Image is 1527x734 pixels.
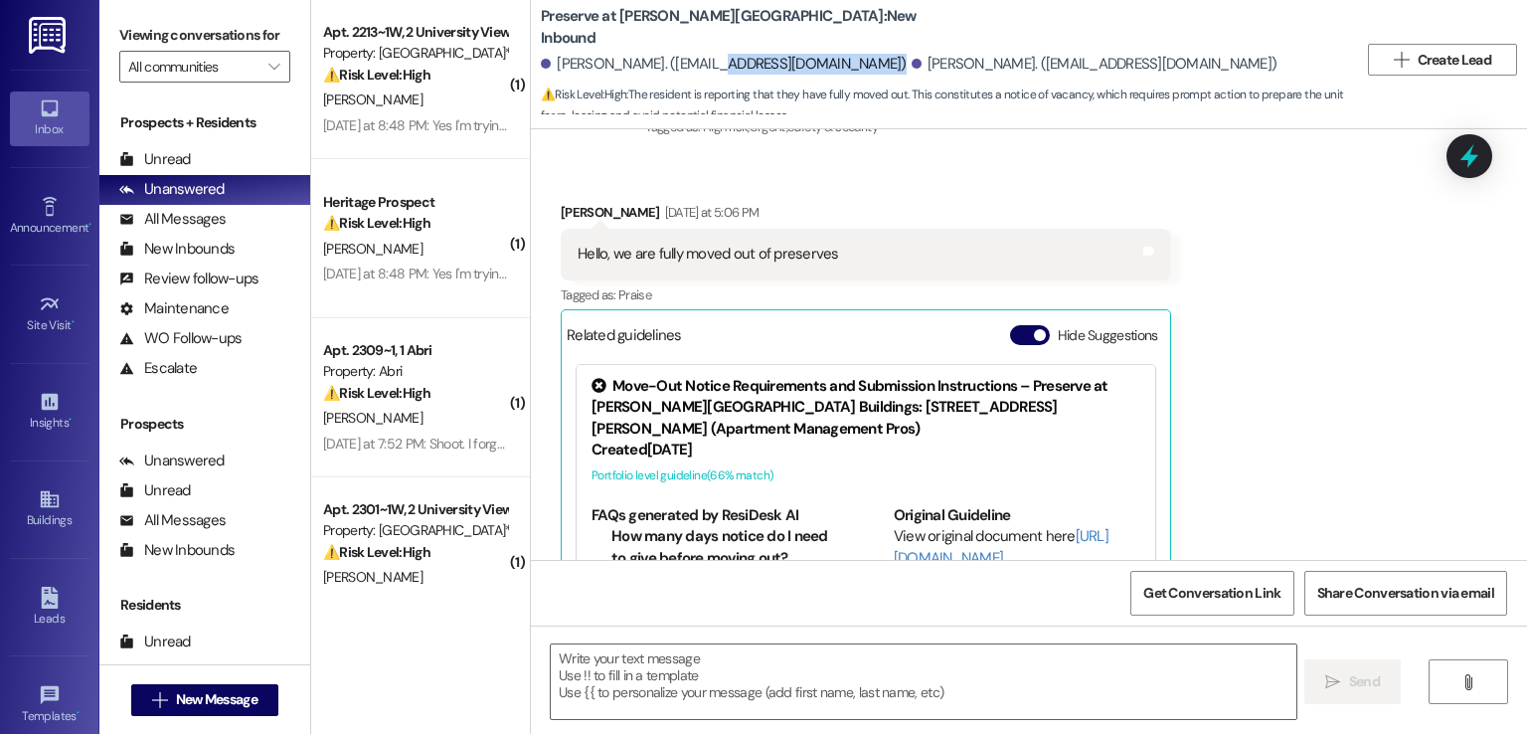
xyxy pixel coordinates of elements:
li: How many days notice do I need to give before moving out? [611,526,839,569]
button: Create Lead [1368,44,1517,76]
img: ResiDesk Logo [29,17,70,54]
span: Get Conversation Link [1143,583,1280,604]
span: Share Conversation via email [1317,583,1494,604]
span: New Message [176,689,257,710]
a: Insights • [10,385,89,439]
div: Residents [99,595,310,616]
i:  [152,692,167,708]
div: Apt. 2309~1, 1 Abri [323,340,507,361]
i:  [1325,674,1340,690]
div: View original document here [894,526,1141,569]
b: Preserve at [PERSON_NAME][GEOGRAPHIC_DATA]: New Inbound [541,6,938,49]
div: Maintenance [119,298,229,319]
span: • [77,706,80,720]
strong: ⚠️ Risk Level: High [541,87,626,102]
div: New Inbounds [119,239,235,260]
div: Apt. 2213~1W, 2 University View Rexburg [323,22,507,43]
button: Send [1304,659,1401,704]
strong: ⚠️ Risk Level: High [323,543,430,561]
div: [PERSON_NAME]. ([EMAIL_ADDRESS][DOMAIN_NAME]) [541,54,907,75]
button: New Message [131,684,278,716]
span: [PERSON_NAME] [323,91,423,108]
span: Create Lead [1418,50,1491,71]
div: All Messages [119,510,226,531]
div: Portfolio level guideline ( 66 % match) [592,465,1140,486]
span: Send [1349,671,1380,692]
a: Leads [10,581,89,635]
div: Tagged as: [561,280,1171,309]
span: [PERSON_NAME] [323,409,423,427]
div: Unanswered [119,451,225,471]
a: Inbox [10,92,89,145]
i:  [268,59,279,75]
span: • [69,413,72,427]
div: [DATE] at 8:48 PM: Yes I'm trying to find a way to get some money while im living in [GEOGRAPHIC_... [323,265,1419,282]
b: Original Guideline [894,505,1011,525]
span: • [88,218,91,232]
label: Hide Suggestions [1058,325,1158,346]
div: New Inbounds [119,540,235,561]
div: Related guidelines [567,325,682,354]
div: Prospects [99,414,310,435]
div: [PERSON_NAME]. ([EMAIL_ADDRESS][DOMAIN_NAME]) [912,54,1277,75]
span: • [72,315,75,329]
strong: ⚠️ Risk Level: High [323,66,430,84]
a: Templates • [10,678,89,732]
div: Review follow-ups [119,269,258,289]
div: [DATE] at 7:52 PM: Shoot. I forgot. I'm going to be in school from 8-5pm [DATE]... is it possible... [323,435,1280,453]
div: Unread [119,480,191,501]
i:  [1460,674,1475,690]
b: FAQs generated by ResiDesk AI [592,505,798,525]
button: Get Conversation Link [1130,571,1293,616]
div: Hello, we are fully moved out of preserves [578,244,839,265]
div: Unanswered [119,179,225,200]
div: Escalate [119,358,197,379]
span: [PERSON_NAME] [323,568,423,586]
button: Share Conversation via email [1304,571,1507,616]
div: WO Follow-ups [119,328,242,349]
div: Property: Abri [323,361,507,382]
a: [URL][DOMAIN_NAME]… [894,526,1108,567]
input: All communities [128,51,258,83]
div: Unread [119,149,191,170]
div: Property: [GEOGRAPHIC_DATA]* [323,520,507,541]
div: Unanswered [119,661,225,682]
label: Viewing conversations for [119,20,290,51]
div: [DATE] at 5:06 PM [660,202,760,223]
a: Buildings [10,482,89,536]
a: Site Visit • [10,287,89,341]
div: All Messages [119,209,226,230]
div: Created [DATE] [592,440,1140,460]
div: [DATE] at 8:48 PM: Yes I'm trying to find a way to get some money while im living in [GEOGRAPHIC_... [323,116,1419,134]
div: [PERSON_NAME] [561,202,1171,230]
strong: ⚠️ Risk Level: High [323,384,430,402]
span: [PERSON_NAME] [323,240,423,258]
div: Unread [119,632,191,652]
div: Heritage Prospect [323,192,507,213]
strong: ⚠️ Risk Level: High [323,214,430,232]
div: Apt. 2301~1W, 2 University View Rexburg [323,499,507,520]
div: Prospects + Residents [99,112,310,133]
i:  [1394,52,1409,68]
span: Praise [618,286,651,303]
span: : The resident is reporting that they have fully moved out. This constitutes a notice of vacancy,... [541,85,1358,127]
div: Move-Out Notice Requirements and Submission Instructions – Preserve at [PERSON_NAME][GEOGRAPHIC_D... [592,376,1140,440]
div: Property: [GEOGRAPHIC_DATA]* [323,43,507,64]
